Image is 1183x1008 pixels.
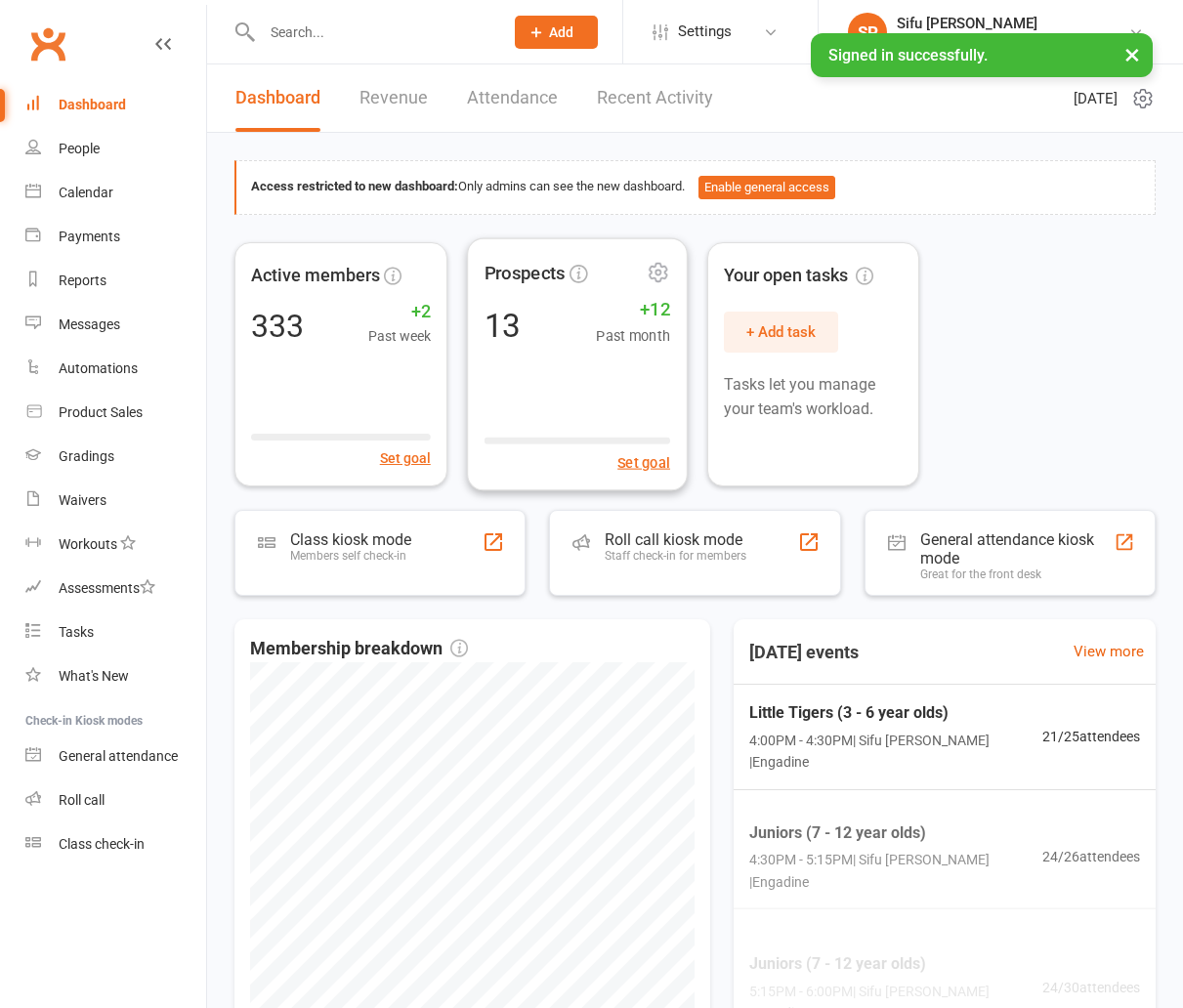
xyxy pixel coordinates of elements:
[250,635,468,663] span: Membership breakdown
[380,447,431,469] button: Set goal
[59,668,129,684] div: What's New
[605,549,746,563] div: Staff check-in for members
[828,46,988,64] span: Signed in successfully.
[59,536,117,552] div: Workouts
[1115,33,1150,75] button: ×
[59,404,143,420] div: Product Sales
[25,215,206,259] a: Payments
[467,64,558,132] a: Attendance
[515,16,598,49] button: Add
[597,64,713,132] a: Recent Activity
[368,298,431,326] span: +2
[25,654,206,698] a: What's New
[605,530,746,549] div: Roll call kiosk mode
[25,171,206,215] a: Calendar
[59,97,126,112] div: Dashboard
[59,492,106,508] div: Waivers
[920,530,1115,567] div: General attendance kiosk mode
[724,262,873,290] span: Your open tasks
[59,448,114,464] div: Gradings
[25,735,206,778] a: General attendance kiosk mode
[251,179,458,193] strong: Access restricted to new dashboard:
[59,748,178,764] div: General attendance
[59,229,120,244] div: Payments
[25,567,206,610] a: Assessments
[25,479,206,523] a: Waivers
[59,360,138,376] div: Automations
[617,450,670,473] button: Set goal
[1074,640,1144,663] a: View more
[59,580,155,596] div: Assessments
[25,435,206,479] a: Gradings
[897,32,1128,50] div: Head Academy Kung Fu South Pty Ltd
[596,295,670,324] span: +12
[734,635,874,670] h3: [DATE] events
[59,836,145,852] div: Class check-in
[596,324,670,347] span: Past month
[368,325,431,347] span: Past week
[749,820,1042,846] span: Juniors (7 - 12 year olds)
[920,567,1115,581] div: Great for the front desk
[251,262,380,290] span: Active members
[485,258,566,287] span: Prospects
[848,13,887,52] div: SP
[256,19,489,46] input: Search...
[1074,87,1118,110] span: [DATE]
[549,24,573,40] span: Add
[749,730,1042,774] span: 4:00PM - 4:30PM | Sifu [PERSON_NAME] | Engadine
[724,372,904,422] p: Tasks let you manage your team's workload.
[59,185,113,200] div: Calendar
[251,176,1140,199] div: Only admins can see the new dashboard.
[23,20,72,68] a: Clubworx
[59,141,100,156] div: People
[749,951,1042,977] span: Juniors (7 - 12 year olds)
[59,792,105,808] div: Roll call
[25,391,206,435] a: Product Sales
[290,530,411,549] div: Class kiosk mode
[678,10,732,54] span: Settings
[749,700,1042,726] span: Little Tigers (3 - 6 year olds)
[698,176,835,199] button: Enable general access
[25,259,206,303] a: Reports
[251,311,304,342] div: 333
[59,316,120,332] div: Messages
[1042,846,1140,867] span: 24 / 26 attendees
[1042,726,1140,747] span: 21 / 25 attendees
[25,303,206,347] a: Messages
[749,849,1042,893] span: 4:30PM - 5:15PM | Sifu [PERSON_NAME] | Engadine
[25,778,206,822] a: Roll call
[25,610,206,654] a: Tasks
[897,15,1128,32] div: Sifu [PERSON_NAME]
[59,624,94,640] div: Tasks
[25,347,206,391] a: Automations
[25,822,206,866] a: Class kiosk mode
[59,273,106,288] div: Reports
[485,309,521,341] div: 13
[1042,977,1140,998] span: 24 / 30 attendees
[359,64,428,132] a: Revenue
[235,64,320,132] a: Dashboard
[25,83,206,127] a: Dashboard
[25,127,206,171] a: People
[25,523,206,567] a: Workouts
[290,549,411,563] div: Members self check-in
[724,312,838,353] button: + Add task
